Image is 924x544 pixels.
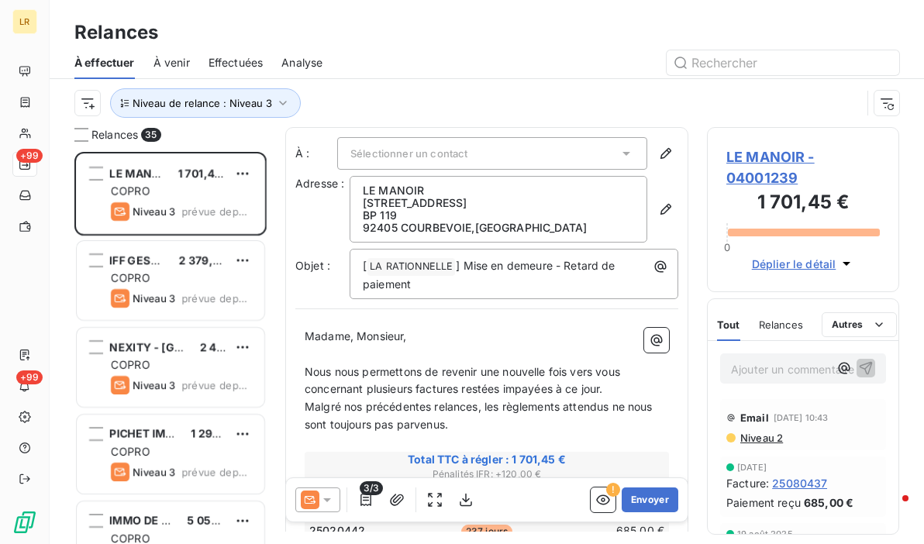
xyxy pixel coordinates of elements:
[209,55,264,71] span: Effectuées
[747,255,860,273] button: Déplier le détail
[12,9,37,34] div: LR
[667,50,899,75] input: Rechercher
[181,205,252,218] span: prévue depuis 21 jours
[109,340,277,353] span: NEXITY - [GEOGRAPHIC_DATA]
[774,413,829,422] span: [DATE] 10:43
[111,358,150,371] span: COPRO
[363,184,634,197] p: LE MANOIR
[133,97,272,109] span: Niveau de relance : Niveau 3
[759,318,803,331] span: Relances
[305,329,407,343] span: Madame, Monsieur,
[109,427,219,440] span: PICHET IMMOBILIER
[295,177,344,190] span: Adresse :
[804,494,853,511] span: 685,00 €
[717,318,740,331] span: Tout
[360,481,383,495] span: 3/3
[739,432,783,444] span: Niveau 2
[178,167,233,180] span: 1 701,45 €
[91,127,138,143] span: Relances
[281,55,322,71] span: Analyse
[178,253,237,267] span: 2 379,48 €
[363,222,634,234] p: 92405 COURBEVOIE , [GEOGRAPHIC_DATA]
[74,152,267,544] div: grid
[133,292,175,305] span: Niveau 3
[181,379,252,391] span: prévue depuis 15 jours
[181,292,252,305] span: prévue depuis 21 jours
[737,529,793,539] span: 19 août 2025
[133,379,175,391] span: Niveau 3
[363,259,367,272] span: [
[111,271,150,284] span: COPRO
[726,475,769,491] span: Facture :
[461,525,512,539] span: 237 jours
[772,475,827,491] span: 25080437
[737,463,767,472] span: [DATE]
[109,253,178,267] span: IFF GESTION
[307,467,667,481] span: Pénalités IFR : + 120,00 €
[109,167,171,180] span: LE MANOIR
[12,510,37,535] img: Logo LeanPay
[547,522,665,539] td: 685,00 €
[141,128,160,142] span: 35
[367,258,455,276] span: LA RATIONNELLE
[363,209,634,222] p: BP 119
[16,149,43,163] span: +99
[305,400,656,431] span: Malgré nos précédentes relances, les règlements attendus ne nous sont toujours pas parvenus.
[726,494,801,511] span: Paiement reçu
[740,411,769,424] span: Email
[822,312,897,337] button: Autres
[726,146,880,188] span: LE MANOIR - 04001239
[350,147,467,160] span: Sélectionner un contact
[109,514,206,527] span: IMMO DE FRANCE
[305,365,623,396] span: Nous nous permettons de revenir une nouvelle fois vers vous concernant plusieurs factures restées...
[133,205,175,218] span: Niveau 3
[726,188,880,219] h3: 1 701,45 €
[181,466,252,478] span: prévue depuis 15 jours
[307,452,667,467] span: Total TTC à régler : 1 701,45 €
[724,241,730,253] span: 0
[133,466,175,478] span: Niveau 3
[74,55,135,71] span: À effectuer
[111,184,150,198] span: COPRO
[111,445,150,458] span: COPRO
[199,340,259,353] span: 2 404,80 €
[74,19,158,46] h3: Relances
[622,487,678,512] button: Envoyer
[187,514,247,527] span: 5 059,08 €
[153,55,190,71] span: À venir
[191,427,248,440] span: 1 298,94 €
[871,491,908,529] iframe: Intercom live chat
[363,197,634,209] p: [STREET_ADDRESS]
[16,370,43,384] span: +99
[295,259,330,272] span: Objet :
[363,259,619,291] span: ] Mise en demeure - Retard de paiement
[752,256,836,272] span: Déplier le détail
[309,523,365,539] span: 25020442
[295,146,337,161] label: À :
[110,88,301,118] button: Niveau de relance : Niveau 3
